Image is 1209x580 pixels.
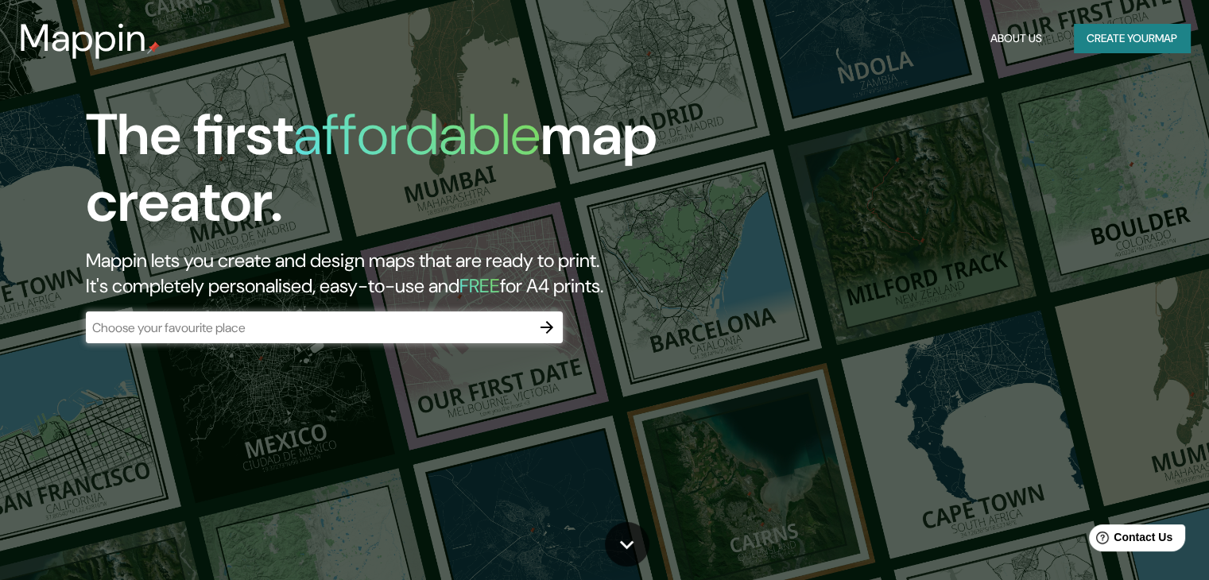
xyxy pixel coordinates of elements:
[984,24,1048,53] button: About Us
[86,248,691,299] h2: Mappin lets you create and design maps that are ready to print. It's completely personalised, eas...
[459,273,500,298] h5: FREE
[1068,518,1192,563] iframe: Help widget launcher
[147,41,160,54] img: mappin-pin
[1074,24,1190,53] button: Create yourmap
[293,98,541,172] h1: affordable
[86,319,531,337] input: Choose your favourite place
[86,102,691,248] h1: The first map creator.
[19,16,147,60] h3: Mappin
